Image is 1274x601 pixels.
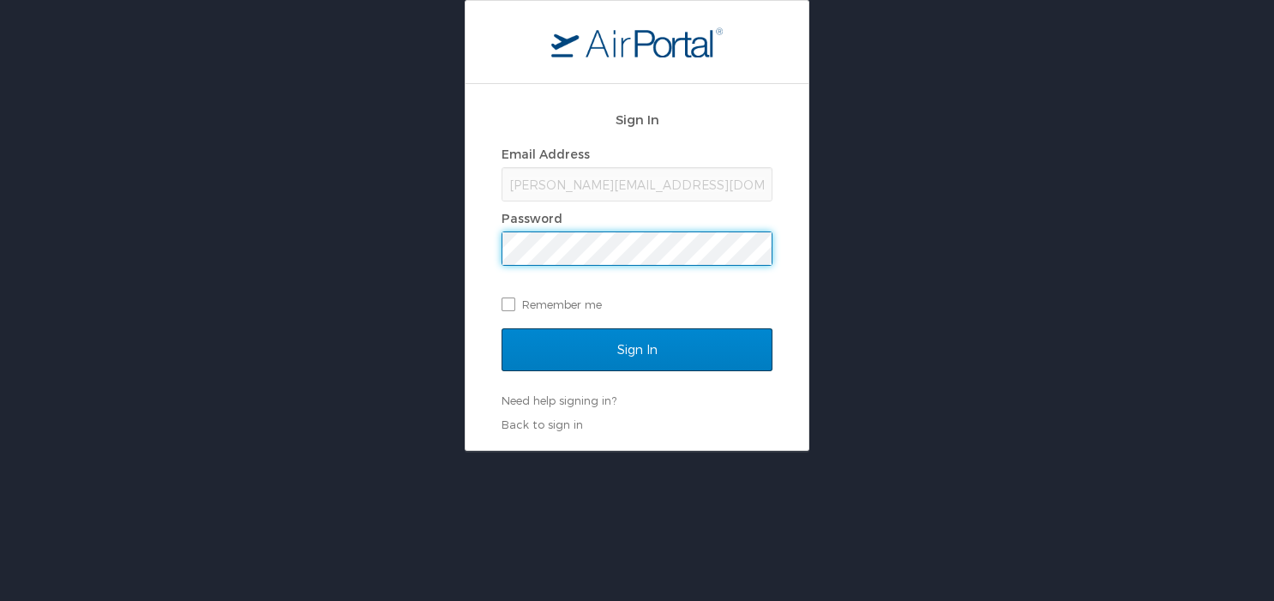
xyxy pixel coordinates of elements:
label: Email Address [502,147,590,161]
img: logo [551,27,723,57]
a: Need help signing in? [502,394,616,407]
label: Remember me [502,291,772,317]
h2: Sign In [502,110,772,129]
input: Sign In [502,328,772,371]
a: Back to sign in [502,418,583,431]
label: Password [502,211,562,225]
